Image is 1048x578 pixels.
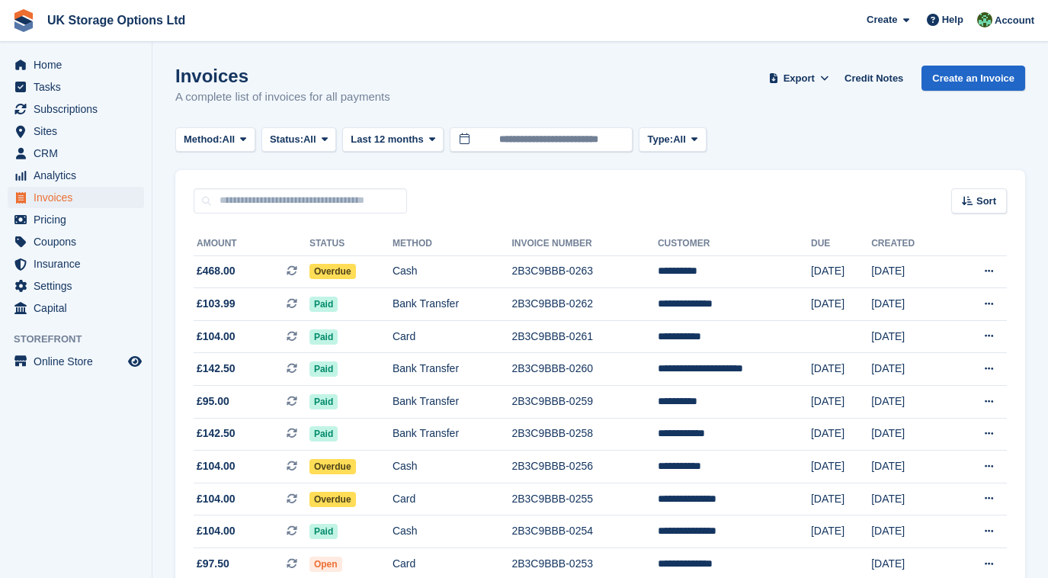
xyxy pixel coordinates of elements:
span: All [223,132,236,147]
span: Paid [309,329,338,345]
td: [DATE] [811,386,871,419]
button: Type: All [639,127,706,153]
td: [DATE] [871,451,950,483]
td: [DATE] [871,353,950,386]
td: Cash [393,451,512,483]
span: All [303,132,316,147]
th: Customer [658,232,811,256]
button: Last 12 months [342,127,444,153]
a: menu [8,187,144,208]
th: Status [309,232,393,256]
span: Storefront [14,332,152,347]
a: menu [8,54,144,75]
span: Subscriptions [34,98,125,120]
td: [DATE] [811,255,871,288]
a: menu [8,231,144,252]
td: Cash [393,515,512,548]
span: Paid [309,297,338,312]
td: Cash [393,255,512,288]
td: 2B3C9BBB-0262 [511,288,657,321]
td: [DATE] [871,386,950,419]
td: Bank Transfer [393,386,512,419]
a: menu [8,297,144,319]
th: Method [393,232,512,256]
span: Pricing [34,209,125,230]
a: menu [8,120,144,142]
a: Preview store [126,352,144,371]
a: menu [8,275,144,297]
td: [DATE] [811,451,871,483]
span: Status: [270,132,303,147]
td: 2B3C9BBB-0254 [511,515,657,548]
td: 2B3C9BBB-0258 [511,418,657,451]
span: £104.00 [197,329,236,345]
img: Andrew Smith [977,12,992,27]
span: Capital [34,297,125,319]
th: Due [811,232,871,256]
span: £104.00 [197,491,236,507]
span: £104.00 [197,523,236,539]
span: Insurance [34,253,125,275]
span: £142.50 [197,425,236,442]
th: Invoice Number [511,232,657,256]
span: Coupons [34,231,125,252]
span: Sort [976,194,996,209]
span: All [673,132,686,147]
span: Paid [309,361,338,377]
a: Credit Notes [838,66,909,91]
h1: Invoices [175,66,390,86]
span: Type: [647,132,673,147]
td: [DATE] [871,515,950,548]
span: Settings [34,275,125,297]
span: Help [942,12,963,27]
img: stora-icon-8386f47178a22dfd0bd8f6a31ec36ba5ce8667c1dd55bd0f319d3a0aa187defe.svg [12,9,35,32]
th: Amount [194,232,309,256]
span: £97.50 [197,556,229,572]
span: Overdue [309,492,356,507]
td: [DATE] [871,320,950,353]
td: Bank Transfer [393,353,512,386]
td: 2B3C9BBB-0255 [511,483,657,515]
span: Open [309,557,342,572]
a: menu [8,209,144,230]
span: £104.00 [197,458,236,474]
a: menu [8,165,144,186]
p: A complete list of invoices for all payments [175,88,390,106]
span: Method: [184,132,223,147]
span: Online Store [34,351,125,372]
a: menu [8,253,144,275]
span: Account [995,13,1034,28]
a: menu [8,351,144,372]
span: Export [784,71,815,86]
span: Overdue [309,264,356,279]
button: Status: All [261,127,336,153]
span: Tasks [34,76,125,98]
span: £468.00 [197,263,236,279]
td: 2B3C9BBB-0260 [511,353,657,386]
td: Card [393,483,512,515]
button: Export [765,66,832,91]
span: Paid [309,524,338,539]
td: Card [393,320,512,353]
td: [DATE] [811,515,871,548]
span: Sites [34,120,125,142]
td: [DATE] [811,288,871,321]
td: [DATE] [811,483,871,515]
span: Overdue [309,459,356,474]
td: Bank Transfer [393,288,512,321]
span: £103.99 [197,296,236,312]
span: Last 12 months [351,132,423,147]
span: Invoices [34,187,125,208]
td: [DATE] [871,483,950,515]
span: CRM [34,143,125,164]
a: Create an Invoice [921,66,1025,91]
a: UK Storage Options Ltd [41,8,191,33]
a: menu [8,98,144,120]
td: Bank Transfer [393,418,512,451]
td: [DATE] [871,288,950,321]
a: menu [8,76,144,98]
td: [DATE] [871,255,950,288]
span: Paid [309,394,338,409]
span: Analytics [34,165,125,186]
td: 2B3C9BBB-0263 [511,255,657,288]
